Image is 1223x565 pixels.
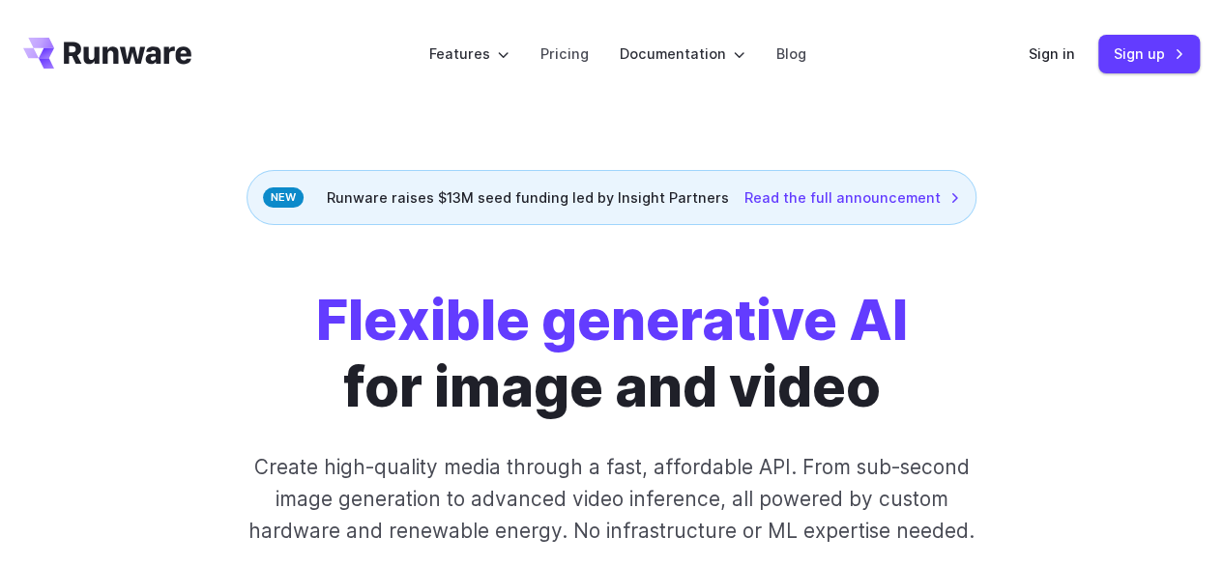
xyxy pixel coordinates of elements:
[316,287,908,420] h1: for image and video
[776,42,806,65] a: Blog
[620,42,745,65] label: Documentation
[429,42,510,65] label: Features
[316,286,908,353] strong: Flexible generative AI
[744,186,960,209] a: Read the full announcement
[23,38,191,69] a: Go to /
[540,42,589,65] a: Pricing
[247,170,976,225] div: Runware raises $13M seed funding led by Insight Partners
[235,451,988,548] p: Create high-quality media through a fast, affordable API. From sub-second image generation to adv...
[1098,35,1200,72] a: Sign up
[1029,42,1075,65] a: Sign in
